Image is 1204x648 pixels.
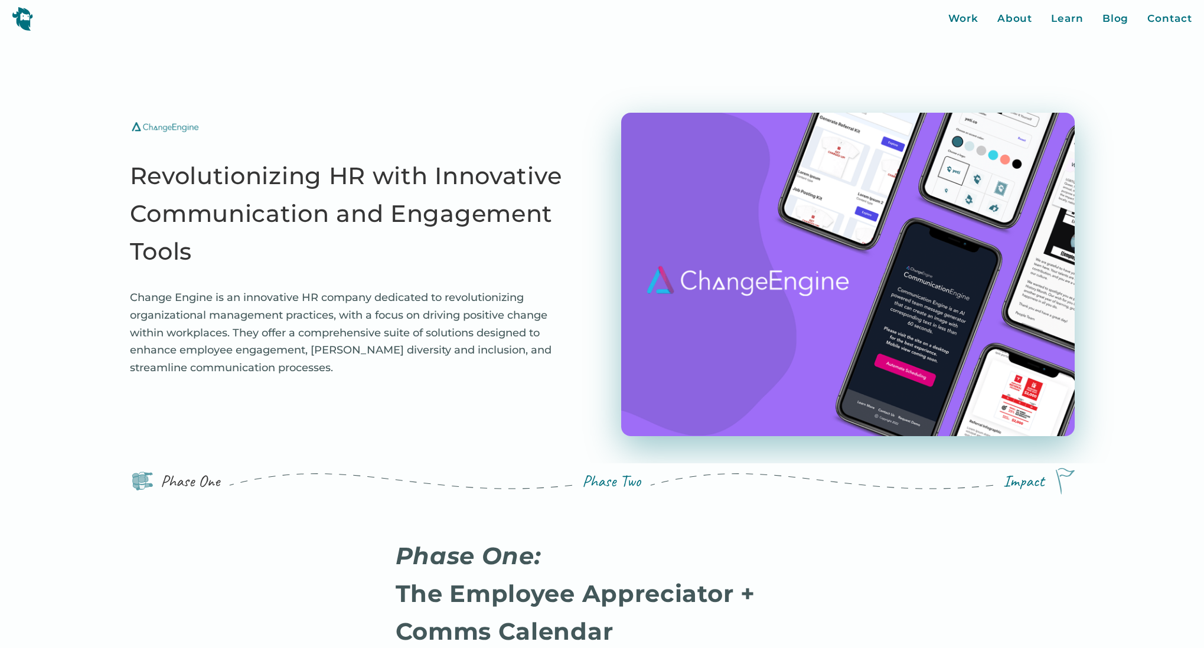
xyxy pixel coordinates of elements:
a: Phase Two [582,472,641,490]
a: Phase One [130,472,220,491]
div: Impact [1003,472,1044,490]
a: Impact [1003,468,1075,495]
em: Phase One: [396,541,541,570]
img: A birds eye view of a hiker [130,472,154,491]
a: Learn [1051,11,1084,27]
a: Contact [1147,11,1192,27]
a: Work [948,11,978,27]
div: Phase One [161,472,220,490]
img: yeti logo icon [12,6,33,31]
p: Change Engine is an innovative HR company dedicated to revolutionizing organizational management ... [130,289,583,377]
a: Blog [1102,11,1129,27]
a: About [997,11,1033,27]
img: A flag [1051,468,1075,495]
h1: Revolutionizing HR with Innovative Communication and Engagement Tools [130,157,583,270]
strong: The Employee Appreciator + Comms Calendar [396,541,755,646]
